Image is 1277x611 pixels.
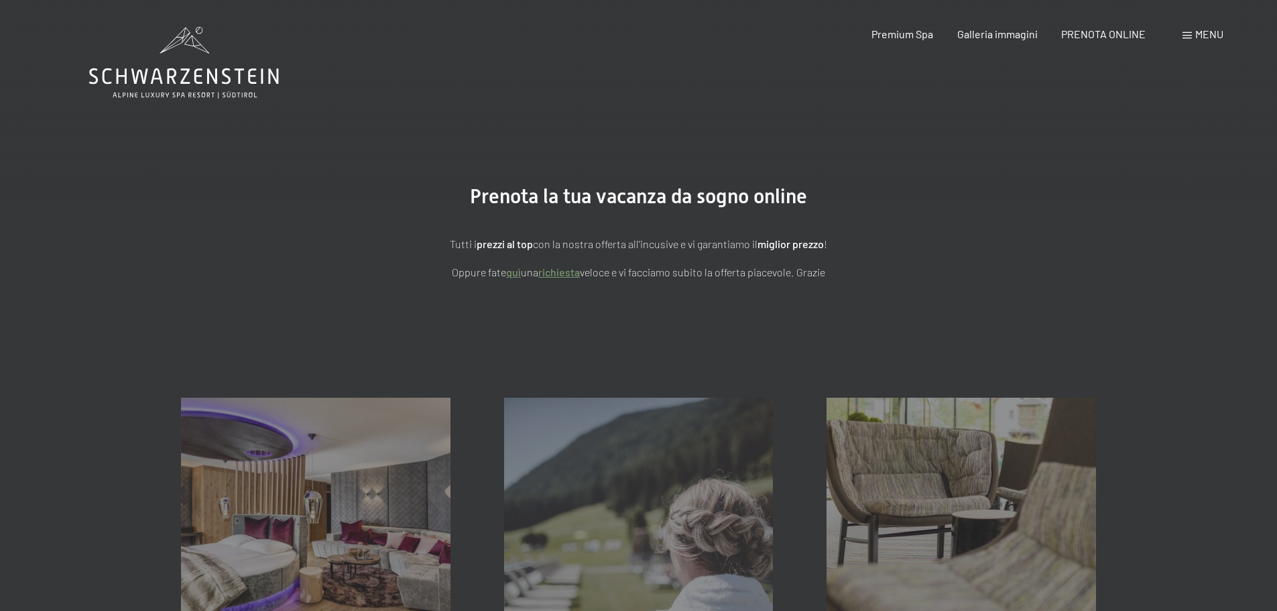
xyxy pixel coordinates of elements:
a: Galleria immagini [957,27,1038,40]
span: Prenota la tua vacanza da sogno online [470,184,807,208]
a: quì [506,266,521,278]
strong: prezzi al top [477,237,533,250]
a: PRENOTA ONLINE [1061,27,1146,40]
a: Premium Spa [871,27,933,40]
p: Tutti i con la nostra offerta all'incusive e vi garantiamo il ! [304,235,974,253]
span: Menu [1195,27,1223,40]
p: Oppure fate una veloce e vi facciamo subito la offerta piacevole. Grazie [304,264,974,281]
strong: miglior prezzo [757,237,824,250]
a: richiesta [538,266,580,278]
